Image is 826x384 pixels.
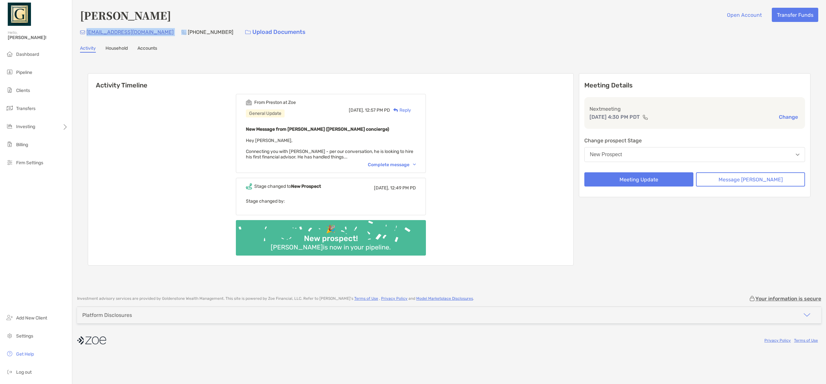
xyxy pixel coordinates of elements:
[246,126,389,132] b: New Message from [PERSON_NAME] ([PERSON_NAME] concierge)
[722,8,767,22] button: Open Account
[354,296,378,301] a: Terms of Use
[6,86,14,94] img: clients icon
[16,52,39,57] span: Dashboard
[390,185,416,191] span: 12:49 PM PD
[584,81,805,89] p: Meeting Details
[803,311,811,319] img: icon arrow
[88,74,573,89] h6: Activity Timeline
[6,140,14,148] img: billing icon
[8,3,31,26] img: Zoe Logo
[246,109,285,117] div: General Update
[188,28,233,36] p: [PHONE_NUMBER]
[584,147,805,162] button: New Prospect
[390,107,411,114] div: Reply
[696,172,805,187] button: Message [PERSON_NAME]
[374,185,389,191] span: [DATE],
[268,243,393,251] div: [PERSON_NAME] is now in your pipeline.
[323,225,338,234] div: 🎉
[77,296,474,301] p: Investment advisory services are provided by Goldenstone Wealth Management . This site is powered...
[6,350,14,358] img: get-help icon
[106,45,128,53] a: Household
[642,115,648,120] img: communication type
[16,70,32,75] span: Pipeline
[764,338,791,343] a: Privacy Policy
[291,184,321,189] b: New Prospect
[6,332,14,339] img: settings icon
[301,234,360,243] div: New prospect!
[80,8,171,23] h4: [PERSON_NAME]
[796,154,800,156] img: Open dropdown arrow
[16,142,28,147] span: Billing
[368,162,416,167] div: Complete message
[80,45,96,53] a: Activity
[6,368,14,376] img: logout icon
[236,220,426,250] img: Confetti
[349,107,364,113] span: [DATE],
[6,104,14,112] img: transfers icon
[584,136,805,145] p: Change prospect Stage
[16,106,35,111] span: Transfers
[80,30,85,34] img: Email Icon
[86,28,174,36] p: [EMAIL_ADDRESS][DOMAIN_NAME]
[254,100,296,105] div: From Preston at Zoe
[365,107,390,113] span: 12:57 PM PD
[416,296,473,301] a: Model Marketplace Disclosures
[137,45,157,53] a: Accounts
[381,296,408,301] a: Privacy Policy
[794,338,818,343] a: Terms of Use
[589,105,800,113] p: Next meeting
[584,172,693,187] button: Meeting Update
[16,124,35,129] span: Investing
[590,152,622,157] div: New Prospect
[8,35,68,40] span: [PERSON_NAME]!
[77,333,106,348] img: company logo
[241,25,310,39] a: Upload Documents
[246,197,416,205] p: Stage changed by:
[246,138,413,160] span: Hey [PERSON_NAME], Connecting you with [PERSON_NAME] - per our conversation, he is looking to hir...
[777,114,800,120] button: Change
[254,184,321,189] div: Stage changed to
[16,160,43,166] span: Firm Settings
[246,99,252,106] img: Event icon
[16,88,30,93] span: Clients
[82,312,132,318] div: Platform Disclosures
[6,68,14,76] img: pipeline icon
[181,30,186,35] img: Phone Icon
[16,315,47,321] span: Add New Client
[245,30,251,35] img: button icon
[755,296,821,302] p: Your information is secure
[6,158,14,166] img: firm-settings icon
[413,164,416,166] img: Chevron icon
[772,8,818,22] button: Transfer Funds
[16,333,33,339] span: Settings
[6,122,14,130] img: investing icon
[16,351,34,357] span: Get Help
[393,108,398,112] img: Reply icon
[16,369,32,375] span: Log out
[246,183,252,189] img: Event icon
[589,113,640,121] p: [DATE] 4:30 PM PDT
[6,314,14,321] img: add_new_client icon
[6,50,14,58] img: dashboard icon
